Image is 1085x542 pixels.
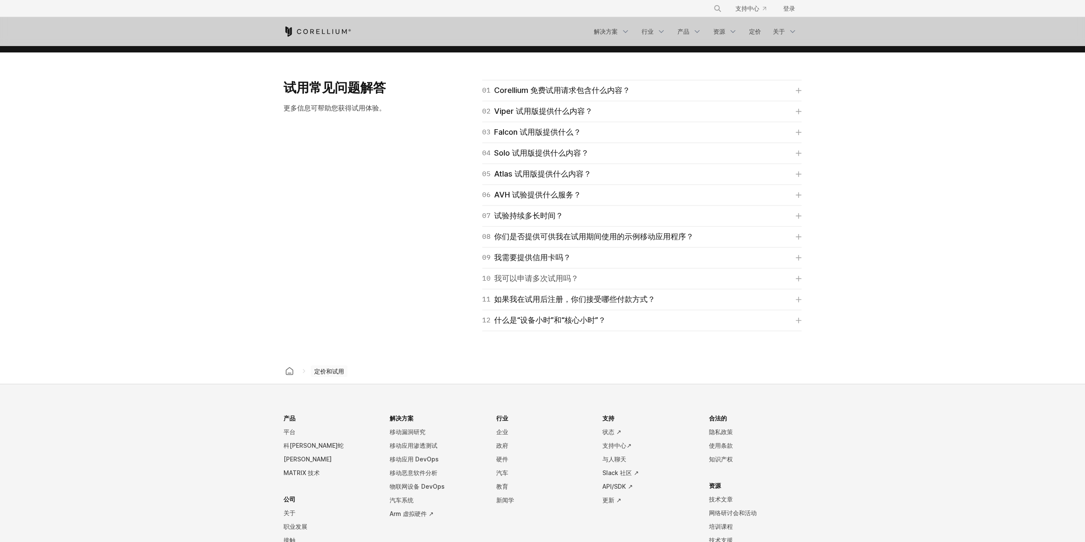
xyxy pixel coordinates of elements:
font: Arm 虚拟硬件 ↗ [390,510,434,517]
a: 06AVH 试验提供什么服务？ [482,189,801,201]
a: 12什么是“设备小时”和“核心小时”？ [482,314,801,326]
font: 教育 [496,483,508,490]
font: 05 [482,169,491,178]
font: 支持中心↗ [602,442,631,449]
font: 07 [482,211,491,220]
font: 定价 [749,28,761,35]
font: Slack 社区 ↗ [602,469,639,476]
font: 汽车系统 [390,496,414,504]
font: 试用常见问题解答 [284,80,386,95]
font: 更新 ↗ [602,496,621,504]
font: 平台 [284,428,295,435]
font: 与人聊天 [602,455,626,463]
font: 04 [482,148,491,157]
font: 01 [482,86,491,94]
a: 10我可以申请多次试用吗？ [482,272,801,284]
font: 11 [482,295,491,303]
font: 移动应用 DevOps [390,455,439,463]
font: 硬件 [496,455,508,463]
a: 05Atlas 试用版提供什么内容？ [482,168,801,180]
font: Atlas 试用版提供什么内容？ [494,169,591,178]
a: Corellium 之家 [282,365,297,377]
font: 试验持续多长时间？ [494,211,563,220]
div: 导航菜单 [703,1,802,16]
font: 关于 [773,28,785,35]
a: 01Corellium 免费试用请求包含什么内容？ [482,84,801,96]
font: 我需要提供信用卡吗？ [494,253,571,262]
font: 你们是否提供可供我在试用期间使用的示例移动应用程序？ [494,232,694,241]
a: 科雷利姆之家 [284,26,351,37]
font: 资源 [713,28,725,35]
a: 02Viper 试用版提供什么内容？ [482,105,801,117]
div: 导航菜单 [589,24,802,39]
font: Falcon 试用版提供什么？ [494,128,581,136]
font: 09 [482,253,491,261]
font: 技术文章 [709,496,733,503]
font: 职业发展 [284,523,307,530]
font: API/SDK ↗ [602,483,633,490]
font: 移动漏洞研究 [390,428,425,435]
font: 我可以申请多次试用吗？ [494,274,579,283]
font: 移动恶意软件分析 [390,469,437,476]
font: 行业 [642,28,654,35]
font: Solo 试用版提供什么内容？ [494,148,589,157]
a: 07试验持续多长时间？ [482,210,801,222]
font: 12 [482,316,491,324]
font: AVH 试验提供什么服务？ [494,190,581,199]
font: 如果我在试用后注册，你们接受哪些付款方式？ [494,295,655,304]
a: 08你们是否提供可供我在试用期间使用的示例移动应用程序？ [482,231,801,243]
font: 移动应用渗透测试 [390,442,437,449]
font: Corellium 免费试用请求包含什么内容？ [494,86,630,95]
button: 搜索 [710,1,725,16]
a: 09我需要提供信用卡吗？ [482,252,801,264]
font: [PERSON_NAME] [284,455,332,463]
font: 支持中心 [735,5,759,12]
font: 产品 [677,28,689,35]
font: 培训课程 [709,523,733,530]
a: 04Solo 试用版提供什么内容？ [482,147,801,159]
a: 03Falcon 试用版提供什么？ [482,126,801,138]
font: 网络研讨会和活动 [709,509,757,516]
font: Viper 试用版提供什么内容？ [494,107,593,116]
font: 状态 ↗ [602,428,621,435]
font: 知识产权 [709,455,733,463]
font: 物联网设备 DevOps [390,483,445,490]
font: 科[PERSON_NAME]蛇 [284,442,344,449]
font: 更多信息可帮助您获得试用体验。 [284,104,386,112]
a: 11如果我在试用后注册，你们接受哪些付款方式？ [482,293,801,305]
font: 06 [482,190,491,199]
font: 新闻学 [496,496,514,504]
font: 汽车 [496,469,508,476]
font: 解决方案 [594,28,618,35]
font: 什么是“设备小时”和“核心小时”？ [494,316,606,325]
font: MATRIX 技术 [284,469,320,476]
font: 隐私政策 [709,428,733,435]
font: 登录 [783,5,795,12]
font: 03 [482,128,491,136]
font: 定价和试用 [314,368,344,375]
font: 10 [482,274,491,282]
font: 02 [482,107,491,115]
font: 08 [482,232,491,241]
font: 企业 [496,428,508,435]
font: 使用条款 [709,442,733,449]
font: 关于 [284,509,295,516]
font: 政府 [496,442,508,449]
